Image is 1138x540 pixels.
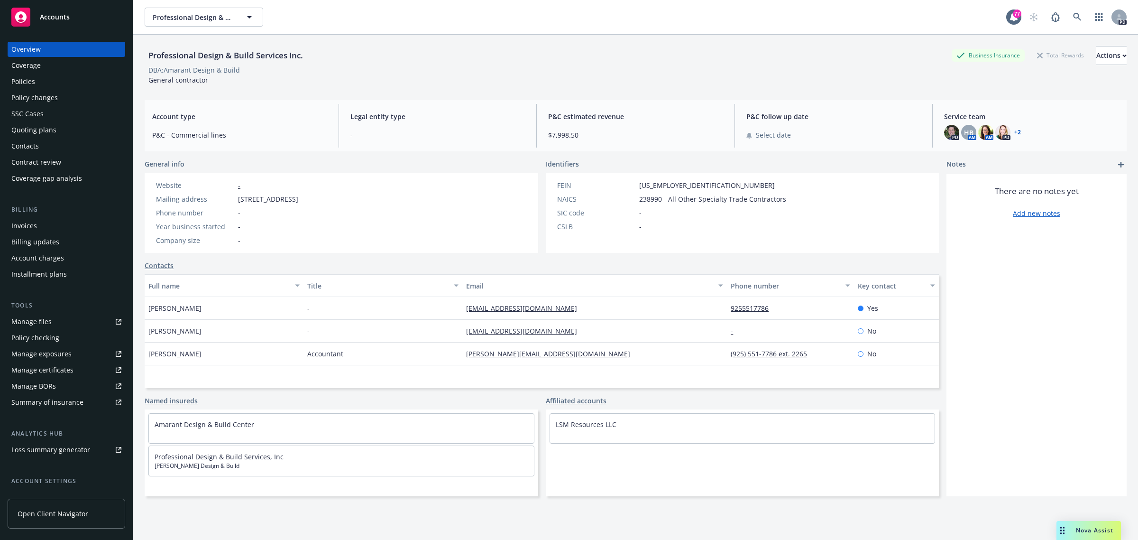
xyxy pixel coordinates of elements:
[8,139,125,154] a: Contacts
[11,58,41,73] div: Coverage
[148,349,202,359] span: [PERSON_NAME]
[11,106,44,121] div: SSC Cases
[156,180,234,190] div: Website
[11,379,56,394] div: Manage BORs
[466,281,713,291] div: Email
[546,396,606,406] a: Affiliated accounts
[8,58,125,73] a: Coverage
[152,112,327,121] span: Account type
[756,130,791,140] span: Select date
[557,222,635,232] div: CSLB
[731,281,840,291] div: Phone number
[946,159,966,170] span: Notes
[303,274,462,297] button: Title
[11,267,67,282] div: Installment plans
[8,379,125,394] a: Manage BORs
[466,326,585,335] a: [EMAIL_ADDRESS][DOMAIN_NAME]
[148,303,202,313] span: [PERSON_NAME]
[867,303,878,313] span: Yes
[1032,49,1089,61] div: Total Rewards
[238,222,240,232] span: -
[466,304,585,313] a: [EMAIL_ADDRESS][DOMAIN_NAME]
[152,130,327,140] span: P&C - Commercial lines
[8,106,125,121] a: SSC Cases
[8,476,125,486] div: Account settings
[11,363,73,378] div: Manage certificates
[156,222,234,232] div: Year business started
[944,112,1119,121] span: Service team
[11,218,37,233] div: Invoices
[156,194,234,204] div: Mailing address
[8,301,125,310] div: Tools
[238,181,240,190] a: -
[639,194,786,204] span: 238990 - All Other Specialty Trade Contractors
[8,4,125,30] a: Accounts
[548,130,723,140] span: $7,998.50
[858,281,925,291] div: Key contact
[153,12,235,22] span: Professional Design & Build Services Inc.
[557,208,635,218] div: SIC code
[8,171,125,186] a: Coverage gap analysis
[546,159,579,169] span: Identifiers
[8,90,125,105] a: Policy changes
[8,346,125,362] a: Manage exposures
[8,363,125,378] a: Manage certificates
[1046,8,1065,27] a: Report a Bug
[995,186,1079,197] span: There are no notes yet
[1090,8,1109,27] a: Switch app
[731,349,815,358] a: (925) 551-7786 ext. 2265
[11,490,52,505] div: Service team
[11,330,59,345] div: Policy checking
[639,208,642,218] span: -
[11,442,90,457] div: Loss summary generator
[639,180,775,190] span: [US_EMPLOYER_IDENTIFICATION_NUMBER]
[8,330,125,345] a: Policy checking
[145,274,303,297] button: Full name
[148,326,202,336] span: [PERSON_NAME]
[11,346,72,362] div: Manage exposures
[145,49,307,62] div: Professional Design & Build Services Inc.
[867,326,876,336] span: No
[11,314,52,329] div: Manage files
[952,49,1025,61] div: Business Insurance
[8,42,125,57] a: Overview
[1076,526,1113,534] span: Nova Assist
[8,267,125,282] a: Installment plans
[18,509,88,519] span: Open Client Navigator
[238,235,240,245] span: -
[8,442,125,457] a: Loss summary generator
[995,125,1010,140] img: photo
[964,128,973,138] span: HB
[1014,130,1021,135] a: +2
[978,125,993,140] img: photo
[11,122,56,138] div: Quoting plans
[145,396,198,406] a: Named insureds
[11,395,83,410] div: Summary of insurance
[1056,521,1068,540] div: Drag to move
[145,8,263,27] button: Professional Design & Build Services Inc.
[148,281,289,291] div: Full name
[307,303,310,313] span: -
[156,235,234,245] div: Company size
[1013,208,1060,218] a: Add new notes
[307,281,448,291] div: Title
[1068,8,1087,27] a: Search
[8,395,125,410] a: Summary of insurance
[746,112,921,121] span: P&C follow up date
[11,251,64,266] div: Account charges
[854,274,939,297] button: Key contact
[155,462,528,470] span: [PERSON_NAME] Design & Build
[155,420,254,429] a: Amarant Design & Build Center
[8,429,125,438] div: Analytics hub
[148,65,240,75] div: DBA: Amarant Design & Build
[462,274,727,297] button: Email
[350,130,525,140] span: -
[8,155,125,170] a: Contract review
[8,122,125,138] a: Quoting plans
[944,125,959,140] img: photo
[8,251,125,266] a: Account charges
[8,234,125,250] a: Billing updates
[727,274,854,297] button: Phone number
[11,171,82,186] div: Coverage gap analysis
